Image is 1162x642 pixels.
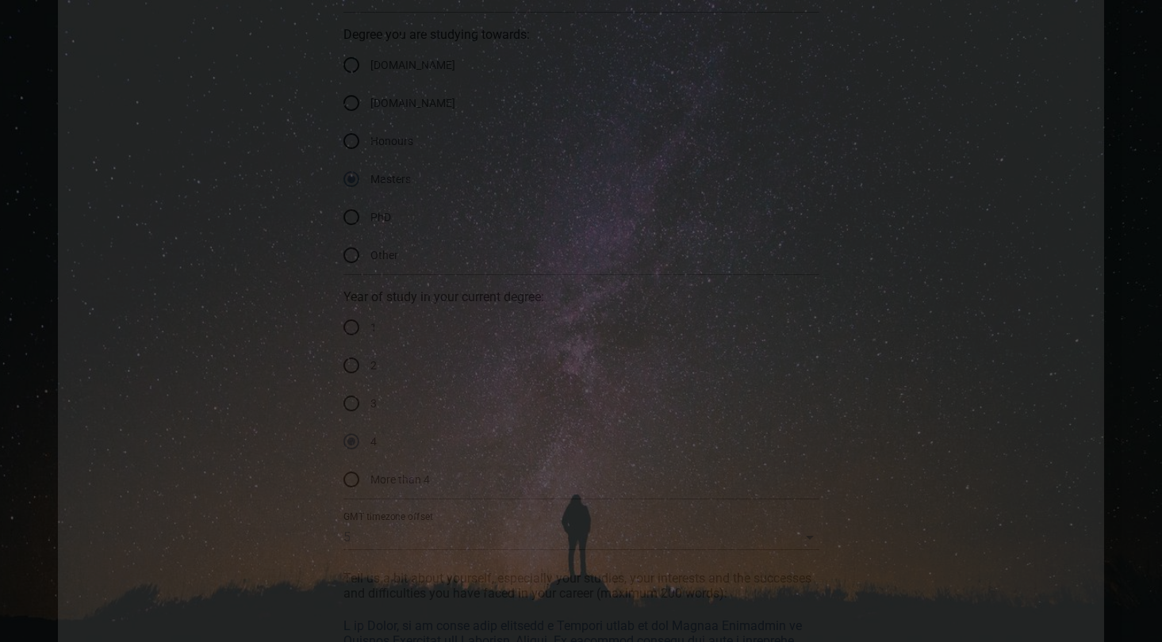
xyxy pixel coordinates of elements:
[370,357,377,374] span: 2
[370,57,455,74] span: [DOMAIN_NAME]
[343,291,544,304] legend: Year of study in your current degree:
[370,434,377,450] span: 4
[343,29,530,41] legend: Degree you are studying towards:
[370,133,413,150] span: Honours
[370,171,411,188] span: Masters
[343,525,819,550] div: 5
[370,209,391,226] span: PhD
[343,308,819,499] div: Year of study in your current degree:
[370,247,398,264] span: Other
[343,46,819,274] div: Degree you are studying towards:
[370,472,430,488] span: More than 4
[343,513,433,522] label: GMT timezone offset
[370,319,377,336] span: 1
[370,396,377,412] span: 3
[343,571,819,601] p: Tell us a bit about yourself, especially your studies, your interests and the successes and diffi...
[370,95,455,112] span: [DOMAIN_NAME]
